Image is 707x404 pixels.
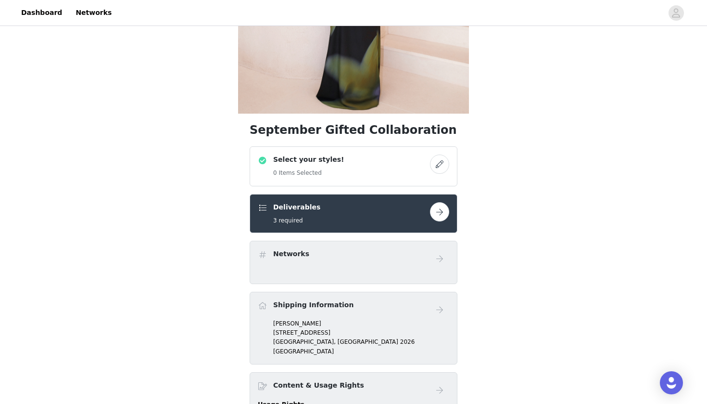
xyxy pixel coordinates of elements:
[273,328,449,337] p: [STREET_ADDRESS]
[273,216,320,225] h5: 3 required
[338,339,398,345] span: [GEOGRAPHIC_DATA]
[273,319,449,328] p: [PERSON_NAME]
[273,300,353,310] h4: Shipping Information
[273,347,449,356] p: [GEOGRAPHIC_DATA]
[273,202,320,212] h4: Deliverables
[250,146,457,186] div: Select your styles!
[250,241,457,284] div: Networks
[250,292,457,365] div: Shipping Information
[273,380,364,391] h4: Content & Usage Rights
[273,249,309,259] h4: Networks
[671,5,681,21] div: avatar
[273,339,336,345] span: [GEOGRAPHIC_DATA],
[273,155,344,165] h4: Select your styles!
[273,169,344,177] h5: 0 Items Selected
[15,2,68,24] a: Dashboard
[250,121,457,139] h1: September Gifted Collaboration
[250,194,457,233] div: Deliverables
[660,371,683,394] div: Open Intercom Messenger
[70,2,117,24] a: Networks
[400,339,415,345] span: 2026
